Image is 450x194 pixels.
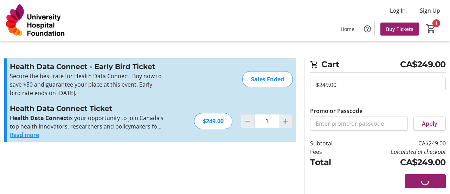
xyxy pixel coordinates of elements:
div: Sales Ended [242,71,293,87]
span: Buy Tickets [386,25,413,33]
span: CA$249.00 [400,58,446,71]
strong: Health Data Connect [10,114,69,122]
input: Enter promo or passcode [310,117,408,131]
div: $249.00 [194,113,232,129]
span: Apply [422,119,437,128]
a: Home [335,23,360,36]
h2: Cart [310,58,446,73]
td: Total [310,156,349,169]
label: Promo or Passcode [310,107,362,115]
button: Increment by one [279,114,292,128]
button: Help [360,22,374,36]
span: Home [341,25,354,33]
td: Fees [310,148,349,156]
button: Apply [413,117,446,131]
p: Secure the best rate for Health Data Connect. Buy now to save $50 and guarantee your place at thi... [10,72,163,97]
h3: Health Data Connect - Early Bird Ticket [10,61,163,72]
td: Subtotal [310,139,349,148]
button: Decrement by one [241,114,255,128]
button: Sign Up [414,5,446,16]
a: Buy Tickets [380,23,419,36]
button: Log In [384,5,411,16]
td: CA$249.00 [349,156,446,169]
button: Read more [10,131,39,139]
img: University Hospital Foundation's Logo [4,3,67,38]
td: Calculated at checkout [349,148,446,156]
p: is your opportunity to join Canada’s top health innovators, researchers and policymakers for a fu... [10,114,163,131]
span: Sign Up [420,6,440,15]
div: $249.00 [316,81,440,89]
input: Health Data Connect Ticket Quantity [255,114,279,128]
td: CA$249.00 [349,139,446,148]
button: Cart [425,22,437,35]
span: Log In [390,6,406,15]
h3: Health Data Connect Ticket [10,103,163,114]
